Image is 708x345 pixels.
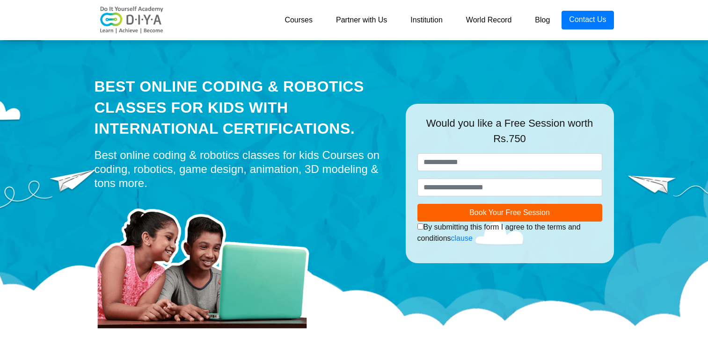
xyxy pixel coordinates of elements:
div: By submitting this form I agree to the terms and conditions [417,222,602,244]
div: Would you like a Free Session worth Rs.750 [417,115,602,153]
div: Best Online Coding & Robotics Classes for kids with International Certifications. [95,76,392,139]
a: Institution [399,11,454,29]
a: Partner with Us [324,11,399,29]
img: logo-v2.png [95,6,169,34]
a: World Record [454,11,524,29]
a: Blog [523,11,562,29]
img: home-prod.png [95,195,319,331]
a: clause [451,234,473,242]
a: Contact Us [562,11,613,29]
a: Courses [273,11,324,29]
span: Book Your Free Session [469,208,550,216]
button: Book Your Free Session [417,204,602,222]
div: Best online coding & robotics classes for kids Courses on coding, robotics, game design, animatio... [95,148,392,190]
